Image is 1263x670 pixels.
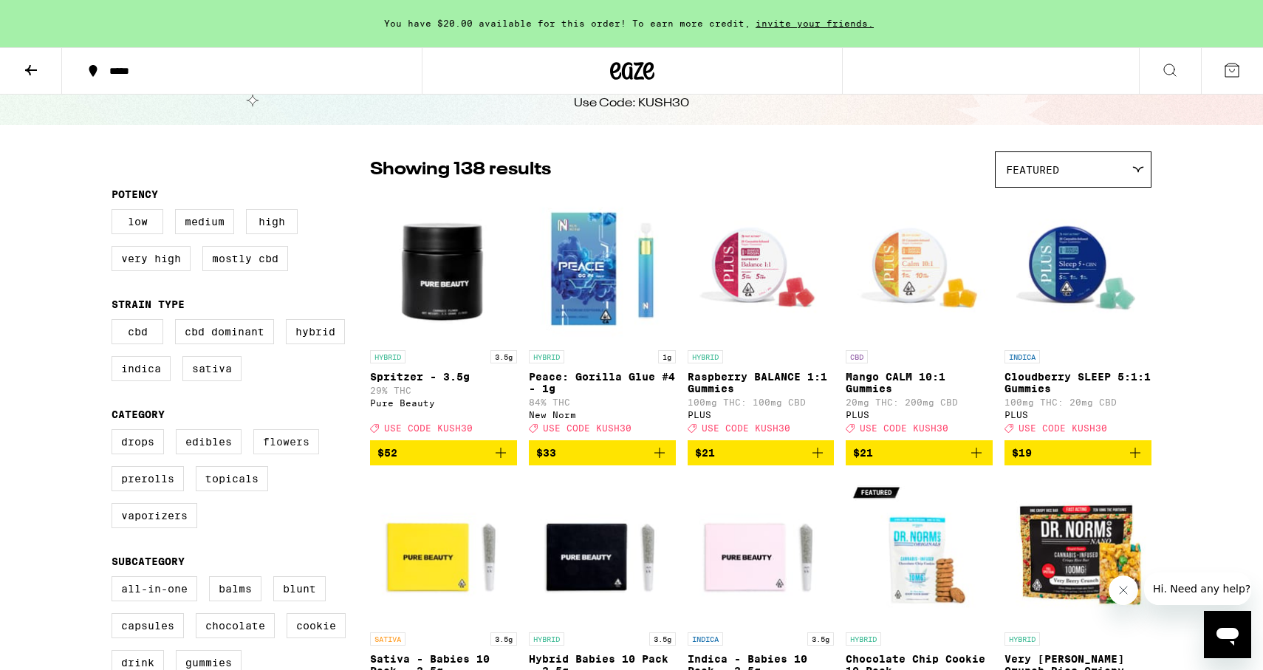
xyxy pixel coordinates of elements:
[846,195,993,440] a: Open page for Mango CALM 10:1 Gummies from PLUS
[1004,477,1151,625] img: Dr. Norm's - Very Berry Crunch Rice Crispy Treat
[202,246,288,271] label: Mostly CBD
[846,371,993,394] p: Mango CALM 10:1 Gummies
[370,440,517,465] button: Add to bag
[384,18,750,28] span: You have $20.00 available for this order! To earn more credit,
[370,386,517,395] p: 29% THC
[846,477,993,625] img: Dr. Norm's - Chocolate Chip Cookie 10-Pack
[529,410,676,420] div: New Norm
[182,356,242,381] label: Sativa
[688,440,835,465] button: Add to bag
[543,423,631,433] span: USE CODE KUSH30
[688,195,835,440] a: Open page for Raspberry BALANCE 1:1 Gummies from PLUS
[175,209,234,234] label: Medium
[1004,440,1151,465] button: Add to bag
[112,576,197,601] label: All-In-One
[529,195,676,343] img: New Norm - Peace: Gorilla Glue #4 - 1g
[529,350,564,363] p: HYBRID
[176,429,242,454] label: Edibles
[846,632,881,646] p: HYBRID
[1204,611,1251,658] iframe: Button to launch messaging window
[536,447,556,459] span: $33
[853,447,873,459] span: $21
[1004,632,1040,646] p: HYBRID
[273,576,326,601] label: Blunt
[286,319,345,344] label: Hybrid
[1004,195,1151,440] a: Open page for Cloudberry SLEEP 5:1:1 Gummies from PLUS
[490,632,517,646] p: 3.5g
[688,410,835,420] div: PLUS
[370,477,517,625] img: Pure Beauty - Sativa - Babies 10 Pack - 3.5g
[112,319,163,344] label: CBD
[196,613,275,638] label: Chocolate
[529,440,676,465] button: Add to bag
[112,503,197,528] label: Vaporizers
[253,429,319,454] label: Flowers
[384,423,473,433] span: USE CODE KUSH30
[1004,371,1151,394] p: Cloudberry SLEEP 5:1:1 Gummies
[846,195,993,343] img: PLUS - Mango CALM 10:1 Gummies
[370,632,405,646] p: SATIVA
[246,209,298,234] label: High
[649,632,676,646] p: 3.5g
[688,632,723,646] p: INDICA
[1019,423,1107,433] span: USE CODE KUSH30
[658,350,676,363] p: 1g
[846,440,993,465] button: Add to bag
[688,350,723,363] p: HYBRID
[529,371,676,394] p: Peace: Gorilla Glue #4 - 1g
[807,632,834,646] p: 3.5g
[688,477,835,625] img: Pure Beauty - Indica - Babies 10 Pack - 3.5g
[1006,164,1059,176] span: Featured
[1109,575,1138,605] iframe: Close message
[287,613,346,638] label: Cookie
[112,188,158,200] legend: Potency
[1004,350,1040,363] p: INDICA
[370,157,551,182] p: Showing 138 results
[1004,397,1151,407] p: 100mg THC: 20mg CBD
[112,556,185,567] legend: Subcategory
[370,398,517,408] div: Pure Beauty
[112,298,185,310] legend: Strain Type
[112,466,184,491] label: Prerolls
[112,613,184,638] label: Capsules
[688,397,835,407] p: 100mg THC: 100mg CBD
[370,371,517,383] p: Spritzer - 3.5g
[112,356,171,381] label: Indica
[370,195,517,343] img: Pure Beauty - Spritzer - 3.5g
[702,423,790,433] span: USE CODE KUSH30
[1004,410,1151,420] div: PLUS
[209,576,261,601] label: Balms
[490,350,517,363] p: 3.5g
[688,371,835,394] p: Raspberry BALANCE 1:1 Gummies
[175,319,274,344] label: CBD Dominant
[370,350,405,363] p: HYBRID
[529,632,564,646] p: HYBRID
[695,447,715,459] span: $21
[574,95,689,112] div: Use Code: KUSH30
[529,195,676,440] a: Open page for Peace: Gorilla Glue #4 - 1g from New Norm
[688,195,835,343] img: PLUS - Raspberry BALANCE 1:1 Gummies
[1144,572,1251,605] iframe: Message from company
[1004,195,1151,343] img: PLUS - Cloudberry SLEEP 5:1:1 Gummies
[860,423,948,433] span: USE CODE KUSH30
[846,410,993,420] div: PLUS
[1012,447,1032,459] span: $19
[377,447,397,459] span: $52
[112,409,165,420] legend: Category
[112,246,191,271] label: Very High
[196,466,268,491] label: Topicals
[750,18,879,28] span: invite your friends.
[370,195,517,440] a: Open page for Spritzer - 3.5g from Pure Beauty
[846,350,868,363] p: CBD
[846,397,993,407] p: 20mg THC: 200mg CBD
[112,429,164,454] label: Drops
[112,209,163,234] label: Low
[529,397,676,407] p: 84% THC
[529,477,676,625] img: Pure Beauty - Hybrid Babies 10 Pack - 3.5g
